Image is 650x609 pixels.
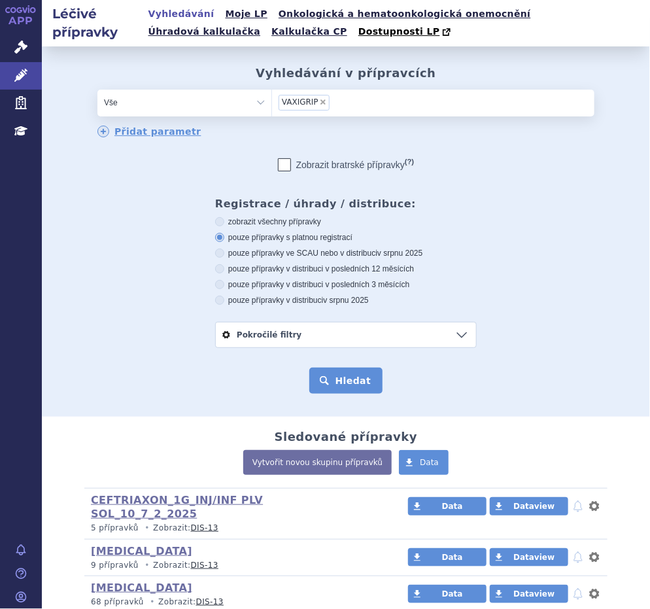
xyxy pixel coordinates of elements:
[490,585,568,603] a: Dataview
[572,586,585,602] button: notifikace
[278,158,415,171] label: Zobrazit bratrské přípravky
[309,368,383,394] button: Hledat
[408,585,487,603] a: Data
[442,502,463,511] span: Data
[91,597,144,606] span: 68 přípravků
[215,248,477,258] label: pouze přípravky ve SCAU nebo v distribuci
[141,560,153,571] i: •
[588,498,601,514] button: nastavení
[420,458,439,467] span: Data
[358,26,440,37] span: Dostupnosti LP
[490,497,568,515] a: Dataview
[215,232,477,243] label: pouze přípravky s platnou registrací
[91,523,371,534] p: Zobrazit:
[215,198,477,210] h3: Registrace / úhrady / distribuce:
[91,582,192,594] a: [MEDICAL_DATA]
[146,597,158,608] i: •
[572,549,585,565] button: notifikace
[275,5,535,23] a: Onkologická a hematoonkologická onemocnění
[267,23,351,41] a: Kalkulačka CP
[408,497,487,515] a: Data
[588,586,601,602] button: nastavení
[408,548,487,566] a: Data
[513,589,555,599] span: Dataview
[256,66,436,80] h2: Vyhledávání v přípravcích
[442,553,463,562] span: Data
[275,430,418,444] h2: Sledované přípravky
[91,545,192,557] a: [MEDICAL_DATA]
[243,450,392,475] a: Vytvořit novou skupinu přípravků
[572,498,585,514] button: notifikace
[513,553,555,562] span: Dataview
[42,5,145,41] h2: Léčivé přípravky
[196,597,224,606] a: DIS-13
[588,549,601,565] button: nastavení
[513,502,555,511] span: Dataview
[215,217,477,227] label: zobrazit všechny přípravky
[191,561,218,570] a: DIS-13
[319,98,327,106] span: ×
[332,95,338,108] input: VAXIGRIP
[91,494,263,520] a: CEFTRIAXON_1G_INJ/INF PLV SOL_10_7_2_2025
[145,23,265,41] a: Úhradová kalkulačka
[91,561,139,570] span: 9 přípravků
[399,450,449,475] a: Data
[191,523,218,532] a: DIS-13
[377,249,422,258] span: v srpnu 2025
[145,5,218,23] a: Vyhledávání
[405,158,414,166] abbr: (?)
[91,560,371,571] p: Zobrazit:
[354,23,457,41] a: Dostupnosti LP
[442,589,463,599] span: Data
[215,295,477,305] label: pouze přípravky v distribuci
[490,548,568,566] a: Dataview
[282,97,318,107] span: VAXIGRIP
[215,279,477,290] label: pouze přípravky v distribuci v posledních 3 měsících
[215,264,477,274] label: pouze přípravky v distribuci v posledních 12 měsících
[97,126,201,137] a: Přidat parametr
[222,5,271,23] a: Moje LP
[216,322,476,347] a: Pokročilé filtry
[141,523,153,534] i: •
[323,296,368,305] span: v srpnu 2025
[91,523,139,532] span: 5 přípravků
[91,597,371,608] p: Zobrazit:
